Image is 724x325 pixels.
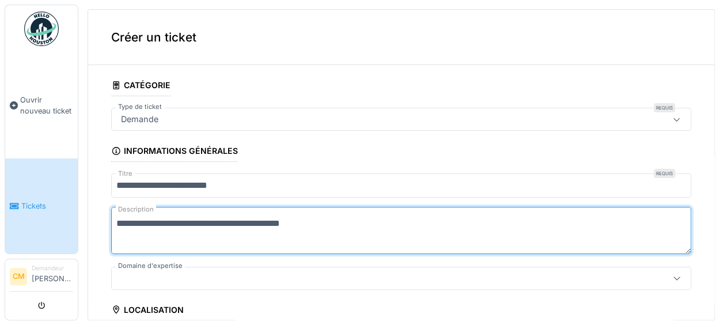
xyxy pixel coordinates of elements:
a: Ouvrir nouveau ticket [5,52,78,158]
img: Badge_color-CXgf-gQk.svg [24,12,59,46]
div: Requis [654,103,675,112]
label: Type de ticket [116,102,164,112]
label: Domaine d'expertise [116,261,185,271]
span: Tickets [21,201,73,211]
li: CM [10,268,27,285]
label: Titre [116,169,135,179]
div: Localisation [111,301,184,321]
li: [PERSON_NAME] [32,264,73,289]
div: Demandeur [32,264,73,273]
div: Requis [654,169,675,178]
a: Tickets [5,158,78,254]
div: Catégorie [111,77,170,96]
a: CM Demandeur[PERSON_NAME] [10,264,73,292]
div: Demande [116,113,163,126]
div: Créer un ticket [88,10,714,65]
label: Description [116,202,156,217]
span: Ouvrir nouveau ticket [20,95,73,116]
div: Informations générales [111,142,238,162]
